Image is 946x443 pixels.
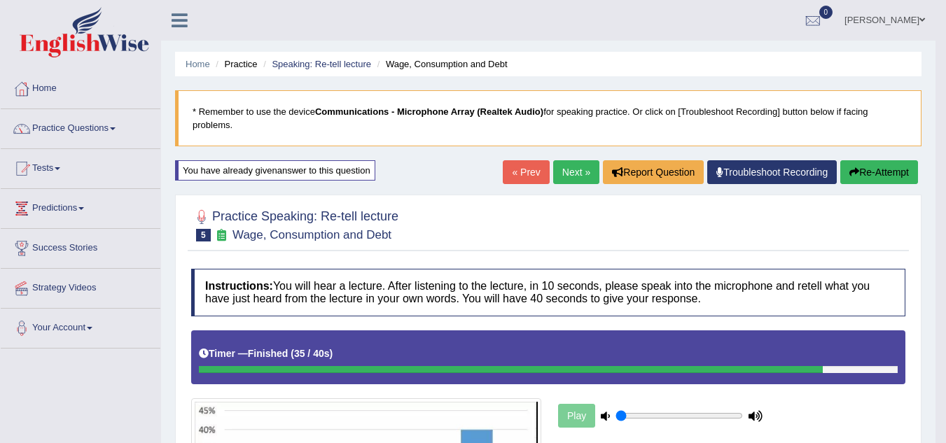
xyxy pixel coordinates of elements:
h4: You will hear a lecture. After listening to the lecture, in 10 seconds, please speak into the mic... [191,269,905,316]
small: Exam occurring question [214,229,229,242]
span: 5 [196,229,211,241]
button: Re-Attempt [840,160,918,184]
b: ) [330,348,333,359]
a: Home [1,69,160,104]
button: Report Question [603,160,704,184]
blockquote: * Remember to use the device for speaking practice. Or click on [Troubleshoot Recording] button b... [175,90,921,146]
b: Communications - Microphone Array (Realtek Audio) [315,106,543,117]
a: Your Account [1,309,160,344]
small: Wage, Consumption and Debt [232,228,391,241]
a: Troubleshoot Recording [707,160,837,184]
span: 0 [819,6,833,19]
a: Success Stories [1,229,160,264]
a: Practice Questions [1,109,160,144]
h5: Timer — [199,349,333,359]
a: Home [186,59,210,69]
a: Tests [1,149,160,184]
b: ( [291,348,294,359]
h2: Practice Speaking: Re-tell lecture [191,206,398,241]
a: Predictions [1,189,160,224]
li: Wage, Consumption and Debt [374,57,508,71]
b: Finished [248,348,288,359]
a: « Prev [503,160,549,184]
b: Instructions: [205,280,273,292]
div: You have already given answer to this question [175,160,375,181]
a: Strategy Videos [1,269,160,304]
b: 35 / 40s [294,348,330,359]
a: Next » [553,160,599,184]
li: Practice [212,57,257,71]
a: Speaking: Re-tell lecture [272,59,371,69]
